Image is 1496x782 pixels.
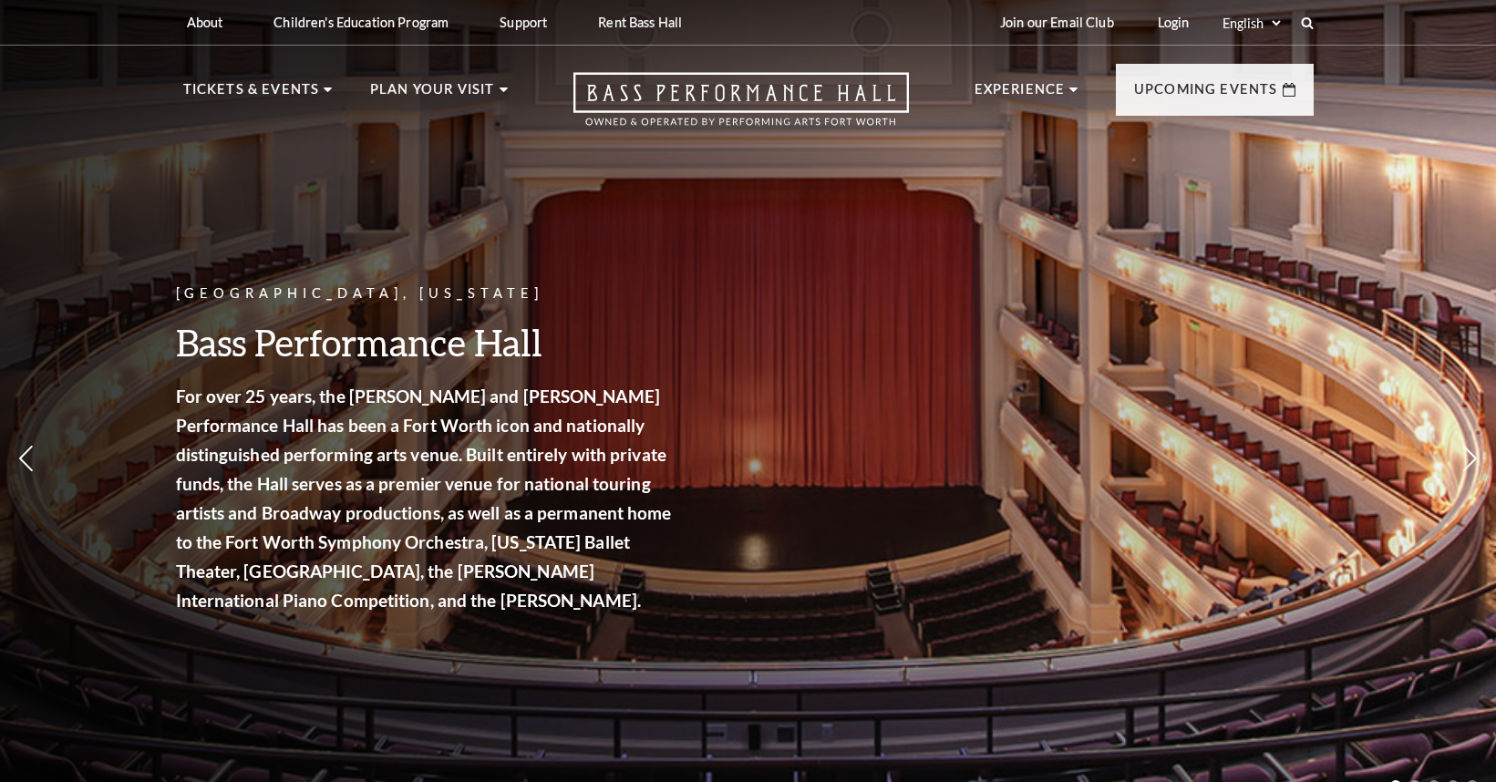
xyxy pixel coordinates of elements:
[500,15,547,30] p: Support
[176,386,672,611] strong: For over 25 years, the [PERSON_NAME] and [PERSON_NAME] Performance Hall has been a Fort Worth ico...
[187,15,223,30] p: About
[183,78,320,111] p: Tickets & Events
[1219,15,1284,32] select: Select:
[176,319,677,365] h3: Bass Performance Hall
[273,15,449,30] p: Children's Education Program
[176,283,677,305] p: [GEOGRAPHIC_DATA], [US_STATE]
[598,15,682,30] p: Rent Bass Hall
[370,78,495,111] p: Plan Your Visit
[975,78,1066,111] p: Experience
[1134,78,1278,111] p: Upcoming Events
